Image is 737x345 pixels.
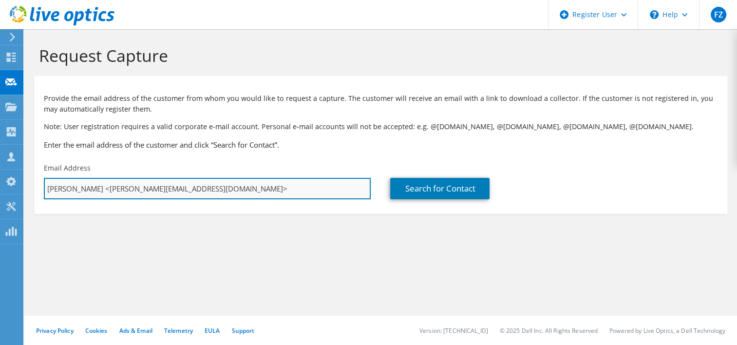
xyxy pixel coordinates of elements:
li: Version: [TECHNICAL_ID] [419,326,488,335]
label: Email Address [44,163,91,173]
a: EULA [205,326,220,335]
a: Cookies [85,326,108,335]
span: FZ [711,7,726,22]
p: Note: User registration requires a valid corporate e-mail account. Personal e-mail accounts will ... [44,121,718,132]
li: © 2025 Dell Inc. All Rights Reserved [500,326,598,335]
a: Privacy Policy [36,326,74,335]
li: Powered by Live Optics, a Dell Technology [609,326,725,335]
h3: Enter the email address of the customer and click “Search for Contact”. [44,139,718,150]
a: Telemetry [164,326,193,335]
a: Search for Contact [390,178,490,199]
p: Provide the email address of the customer from whom you would like to request a capture. The cust... [44,93,718,115]
a: Support [231,326,254,335]
h1: Request Capture [39,45,718,66]
svg: \n [650,10,659,19]
a: Ads & Email [119,326,152,335]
